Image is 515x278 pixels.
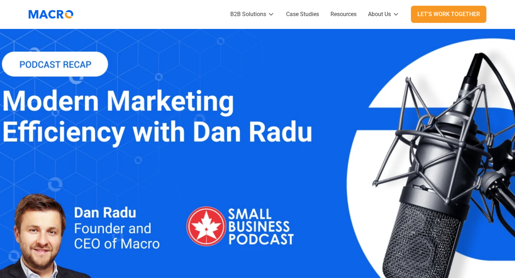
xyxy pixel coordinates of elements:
div: About Us [368,10,391,19]
a: Let's Work Together [411,6,486,23]
img: Macromator Logo [25,5,77,23]
div: Let's Work Together [417,10,480,19]
div: B2B Solutions [230,10,266,19]
a: home [29,5,79,23]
